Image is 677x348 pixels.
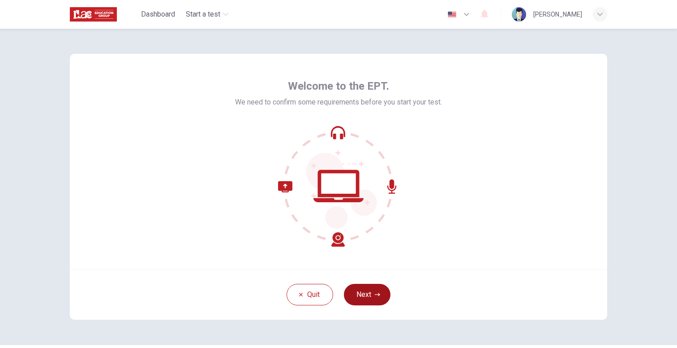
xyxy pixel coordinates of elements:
span: Welcome to the EPT. [288,79,389,93]
span: Start a test [186,9,220,20]
a: ILAC logo [70,5,137,23]
button: Dashboard [137,6,179,22]
img: en [446,11,458,18]
button: Next [344,284,390,305]
span: We need to confirm some requirements before you start your test. [235,97,442,108]
button: Start a test [182,6,232,22]
img: ILAC logo [70,5,117,23]
div: [PERSON_NAME] [533,9,582,20]
span: Dashboard [141,9,175,20]
button: Quit [287,284,333,305]
img: Profile picture [512,7,526,22]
